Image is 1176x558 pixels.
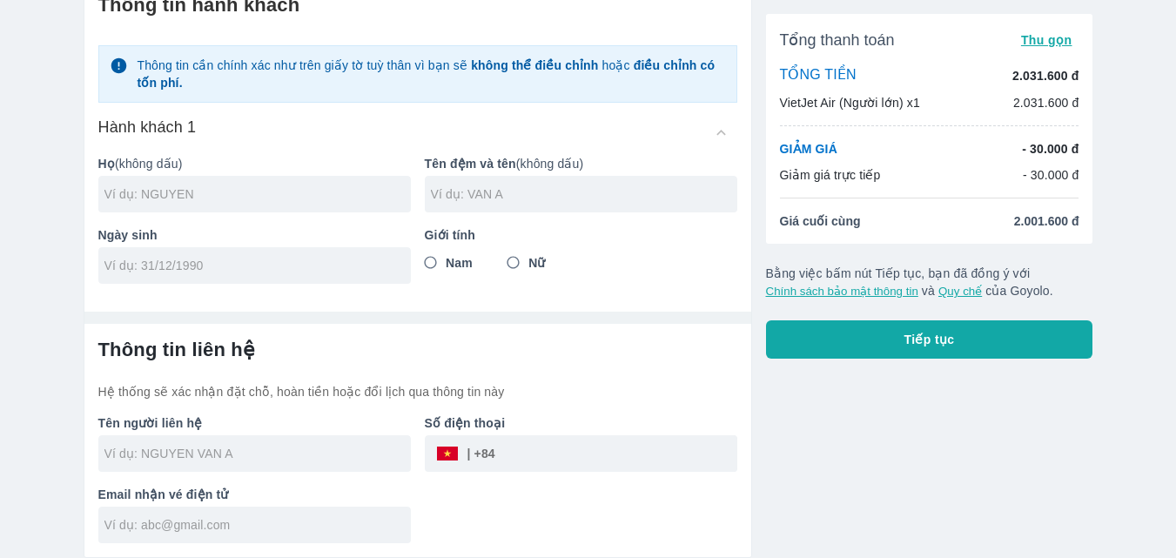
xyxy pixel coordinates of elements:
[98,487,229,501] b: Email nhận vé điện tử
[1012,67,1079,84] p: 2.031.600 đ
[425,157,516,171] b: Tên đệm và tên
[1014,212,1079,230] span: 2.001.600 đ
[938,285,982,298] button: Quy chế
[766,320,1093,359] button: Tiếp tục
[104,445,411,462] input: Ví dụ: NGUYEN VAN A
[766,265,1093,299] p: Bằng việc bấm nút Tiếp tục, bạn đã đồng ý với và của Goyolo.
[98,226,411,244] p: Ngày sinh
[528,254,545,272] span: Nữ
[425,226,737,244] p: Giới tính
[98,416,203,430] b: Tên người liên hệ
[98,383,737,400] p: Hệ thống sẽ xác nhận đặt chỗ, hoàn tiền hoặc đổi lịch qua thông tin này
[98,117,197,138] h6: Hành khách 1
[104,257,393,274] input: Ví dụ: 31/12/1990
[780,212,861,230] span: Giá cuối cùng
[780,166,881,184] p: Giảm giá trực tiếp
[471,58,598,72] strong: không thể điều chỉnh
[904,331,955,348] span: Tiếp tục
[104,516,411,534] input: Ví dụ: abc@gmail.com
[137,57,725,91] p: Thông tin cần chính xác như trên giấy tờ tuỳ thân vì bạn sẽ hoặc
[104,185,411,203] input: Ví dụ: NGUYEN
[98,157,115,171] b: Họ
[780,140,837,158] p: GIẢM GIÁ
[98,155,411,172] p: (không dấu)
[431,185,737,203] input: Ví dụ: VAN A
[1022,140,1079,158] p: - 30.000 đ
[425,416,506,430] b: Số điện thoại
[446,254,473,272] span: Nam
[766,285,918,298] button: Chính sách bảo mật thông tin
[98,338,737,362] h6: Thông tin liên hệ
[780,94,920,111] p: VietJet Air (Người lớn) x1
[425,155,737,172] p: (không dấu)
[780,66,857,85] p: TỔNG TIỀN
[1013,94,1079,111] p: 2.031.600 đ
[1014,28,1079,52] button: Thu gọn
[1023,166,1079,184] p: - 30.000 đ
[1021,33,1072,47] span: Thu gọn
[780,30,895,50] span: Tổng thanh toán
